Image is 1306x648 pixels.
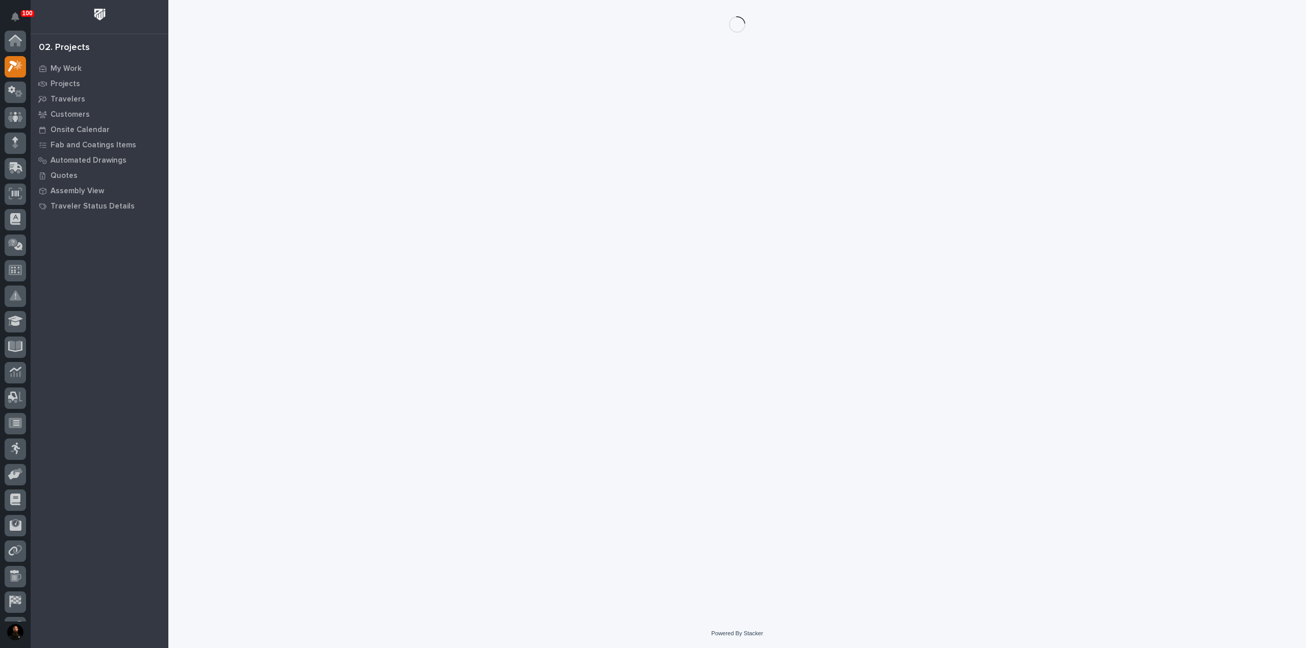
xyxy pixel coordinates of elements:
[22,10,33,17] p: 100
[51,125,110,135] p: Onsite Calendar
[31,61,168,76] a: My Work
[90,5,109,24] img: Workspace Logo
[13,12,26,29] div: Notifications100
[5,621,26,643] button: users-avatar
[31,168,168,183] a: Quotes
[51,156,127,165] p: Automated Drawings
[51,95,85,104] p: Travelers
[711,630,763,636] a: Powered By Stacker
[31,107,168,122] a: Customers
[39,42,90,54] div: 02. Projects
[51,171,78,180] p: Quotes
[51,202,135,211] p: Traveler Status Details
[51,80,80,89] p: Projects
[51,110,90,119] p: Customers
[51,187,104,196] p: Assembly View
[31,198,168,214] a: Traveler Status Details
[51,141,136,150] p: Fab and Coatings Items
[31,122,168,137] a: Onsite Calendar
[5,6,26,28] button: Notifications
[51,64,82,73] p: My Work
[31,91,168,107] a: Travelers
[31,152,168,168] a: Automated Drawings
[31,183,168,198] a: Assembly View
[31,76,168,91] a: Projects
[31,137,168,152] a: Fab and Coatings Items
